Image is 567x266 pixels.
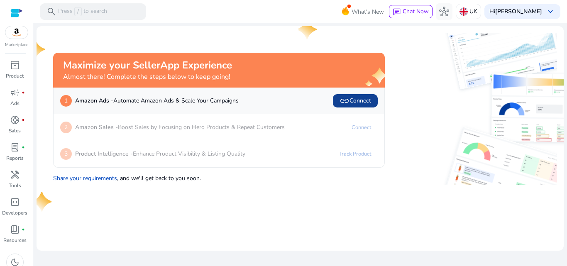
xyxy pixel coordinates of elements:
[27,39,46,59] img: one-star.svg
[74,7,82,16] span: /
[22,146,25,149] span: fiber_manual_record
[2,209,27,217] p: Developers
[340,96,371,106] span: Connect
[53,174,117,182] a: Share your requirements
[340,96,349,106] span: link
[3,237,27,244] p: Resources
[439,7,449,17] span: hub
[5,42,28,48] p: Marketplace
[298,20,318,39] img: one-star.svg
[332,147,378,161] a: Track Product
[60,95,72,107] p: 1
[545,7,555,17] span: keyboard_arrow_down
[489,9,542,15] p: Hi
[459,7,468,16] img: uk.svg
[10,115,20,125] span: donut_small
[75,149,245,158] p: Enhance Product Visibility & Listing Quality
[403,7,429,15] span: Chat Now
[10,100,20,107] p: Ads
[75,97,113,105] b: Amazon Ads -
[352,5,384,19] span: What's New
[10,170,20,180] span: handyman
[75,123,285,132] p: Boost Sales by Focusing on Hero Products & Repeat Customers
[58,7,107,16] p: Press to search
[10,197,20,207] span: code_blocks
[393,8,401,16] span: chat
[22,118,25,122] span: fiber_manual_record
[75,96,239,105] p: Automate Amazon Ads & Scale Your Campaigns
[10,142,20,152] span: lab_profile
[10,225,20,234] span: book_4
[436,3,452,20] button: hub
[22,91,25,94] span: fiber_manual_record
[75,150,133,158] b: Product Intelligence -
[10,60,20,70] span: inventory_2
[53,171,385,183] p: , and we'll get back to you soon.
[33,192,53,212] img: one-star.svg
[9,127,21,134] p: Sales
[9,182,21,189] p: Tools
[333,94,378,107] button: linkConnect
[345,121,378,134] a: Connect
[75,123,118,131] b: Amazon Sales -
[63,59,232,71] h2: Maximize your SellerApp Experience
[389,5,433,18] button: chatChat Now
[6,72,24,80] p: Product
[10,88,20,98] span: campaign
[60,148,72,160] p: 3
[63,73,232,81] h4: Almost there! Complete the steps below to keep going!
[6,154,24,162] p: Reports
[469,4,477,19] p: UK
[46,7,56,17] span: search
[5,26,28,39] img: amazon.svg
[22,228,25,231] span: fiber_manual_record
[60,122,72,133] p: 2
[495,7,542,15] b: [PERSON_NAME]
